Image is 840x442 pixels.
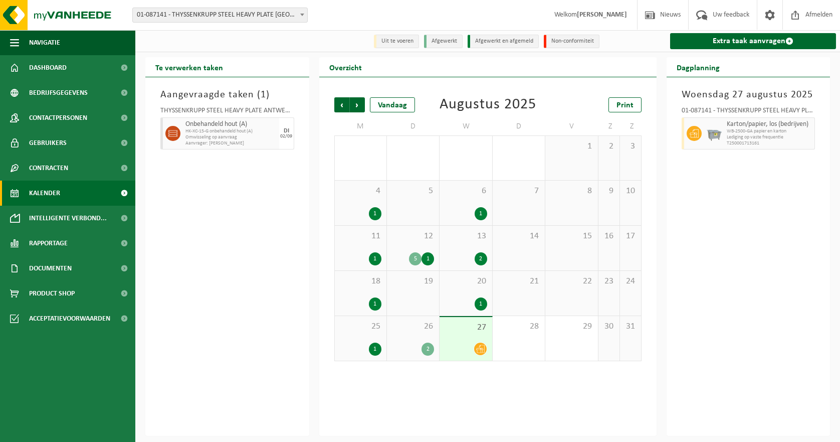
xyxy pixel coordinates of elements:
[29,156,68,181] span: Contracten
[625,141,636,152] span: 3
[29,30,60,55] span: Navigatie
[334,97,349,112] span: Vorige
[498,231,540,242] span: 14
[422,343,434,356] div: 2
[445,186,487,197] span: 6
[340,276,381,287] span: 18
[185,128,277,134] span: HK-XC-15-G onbehandeld hout (A)
[475,298,487,311] div: 1
[392,231,434,242] span: 12
[707,126,722,141] img: WB-2500-GAL-GY-04
[667,57,730,77] h2: Dagplanning
[603,141,614,152] span: 2
[133,8,307,22] span: 01-087141 - THYSSENKRUPP STEEL HEAVY PLATE ANTWERP NV - ANTWERPEN
[727,120,812,128] span: Karton/papier, los (bedrijven)
[727,128,812,134] span: WB-2500-GA papier en karton
[598,117,620,135] td: Z
[374,35,419,48] li: Uit te voeren
[29,55,67,80] span: Dashboard
[29,80,88,105] span: Bedrijfsgegevens
[424,35,463,48] li: Afgewerkt
[603,186,614,197] span: 9
[29,281,75,306] span: Product Shop
[682,87,815,102] h3: Woensdag 27 augustus 2025
[369,207,381,220] div: 1
[468,35,539,48] li: Afgewerkt en afgemeld
[185,140,277,146] span: Aanvrager: [PERSON_NAME]
[145,57,233,77] h2: Te verwerken taken
[603,321,614,332] span: 30
[544,35,599,48] li: Non-conformiteit
[498,276,540,287] span: 21
[284,128,289,134] div: DI
[625,276,636,287] span: 24
[577,11,627,19] strong: [PERSON_NAME]
[29,130,67,156] span: Gebruikers
[29,306,110,331] span: Acceptatievoorwaarden
[445,276,487,287] span: 20
[132,8,308,23] span: 01-087141 - THYSSENKRUPP STEEL HEAVY PLATE ANTWERP NV - ANTWERPEN
[727,134,812,140] span: Lediging op vaste frequentie
[550,141,592,152] span: 1
[261,90,266,100] span: 1
[727,140,812,146] span: T250001713161
[369,343,381,356] div: 1
[369,252,381,265] div: 1
[550,276,592,287] span: 22
[670,33,836,49] a: Extra taak aanvragen
[29,105,87,130] span: Contactpersonen
[603,276,614,287] span: 23
[620,117,642,135] td: Z
[29,206,107,231] span: Intelligente verbond...
[440,117,492,135] td: W
[340,231,381,242] span: 11
[603,231,614,242] span: 16
[160,87,294,102] h3: Aangevraagde taken ( )
[498,321,540,332] span: 28
[493,117,545,135] td: D
[392,186,434,197] span: 5
[608,97,642,112] a: Print
[370,97,415,112] div: Vandaag
[550,321,592,332] span: 29
[350,97,365,112] span: Volgende
[445,322,487,333] span: 27
[625,231,636,242] span: 17
[185,134,277,140] span: Omwisseling op aanvraag
[340,321,381,332] span: 25
[682,107,815,117] div: 01-087141 - THYSSENKRUPP STEEL HEAVY PLATE [GEOGRAPHIC_DATA] [GEOGRAPHIC_DATA] - [GEOGRAPHIC_DATA]
[445,231,487,242] span: 13
[280,134,292,139] div: 02/09
[392,276,434,287] span: 19
[475,207,487,220] div: 1
[616,101,634,109] span: Print
[29,231,68,256] span: Rapportage
[550,186,592,197] span: 8
[475,252,487,265] div: 2
[409,252,422,265] div: 5
[625,186,636,197] span: 10
[550,231,592,242] span: 15
[545,117,598,135] td: V
[29,256,72,281] span: Documenten
[340,186,381,197] span: 4
[185,120,277,128] span: Onbehandeld hout (A)
[334,117,387,135] td: M
[387,117,440,135] td: D
[498,186,540,197] span: 7
[319,57,372,77] h2: Overzicht
[369,298,381,311] div: 1
[422,252,434,265] div: 1
[160,107,294,117] div: THYSSENKRUPP STEEL HEAVY PLATE ANTWERP NV
[29,181,60,206] span: Kalender
[392,321,434,332] span: 26
[440,97,536,112] div: Augustus 2025
[625,321,636,332] span: 31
